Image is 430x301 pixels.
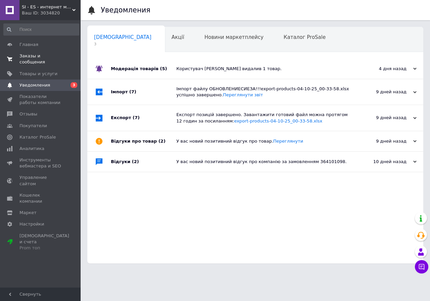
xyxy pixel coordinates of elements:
span: Заказы и сообщения [19,53,62,65]
span: Уведомления [19,82,50,88]
span: [DEMOGRAPHIC_DATA] [94,34,152,40]
span: (7) [133,115,140,120]
span: Маркет [19,210,37,216]
span: Товары и услуги [19,71,57,77]
div: Експорт [111,105,176,131]
span: (5) [160,66,167,71]
span: Управление сайтом [19,174,62,187]
span: Каталог ProSale [284,34,326,40]
span: (2) [132,159,139,164]
div: Експорт позицій завершено. Завантажити готовий файл можна протягом 12 годин за посиланням: [176,112,349,124]
div: Ваш ID: 3034820 [22,10,81,16]
div: 9 дней назад [349,115,417,121]
span: 3 [71,82,77,88]
div: Prom топ [19,245,69,251]
span: Инструменты вебмастера и SEO [19,157,62,169]
a: Переглянути [273,139,303,144]
a: export-products-04-10-25_00-33-58.xlsx [234,118,322,123]
div: Модерація товарів [111,59,176,79]
span: 3 [94,42,152,47]
div: Відгуки про товар [111,131,176,151]
span: Покупатели [19,123,47,129]
span: Аналитика [19,146,44,152]
span: Кошелек компании [19,192,62,204]
span: Каталог ProSale [19,134,56,140]
span: (7) [129,89,136,94]
div: У вас новий позитивний відгук про товар. [176,138,349,144]
span: [DEMOGRAPHIC_DATA] и счета [19,233,69,251]
a: Переглянути звіт [223,92,263,97]
span: Настройки [19,221,44,227]
span: Новини маркетплейсу [204,34,263,40]
span: Отзывы [19,111,37,117]
div: Користувач [PERSON_NAME] видалив 1 товар. [176,66,349,72]
div: Відгуки [111,152,176,172]
span: Главная [19,42,38,48]
span: Акції [172,34,184,40]
div: У вас новий позитивний відгук про компанію за замовленням 364101098. [176,159,349,165]
div: 9 дней назад [349,89,417,95]
input: Поиск [3,23,79,36]
span: Показатели работы компании [19,94,62,106]
button: Чат с покупателем [415,260,428,273]
span: (2) [159,139,166,144]
span: SI - ES - интернет магазин ювелирных украшений [22,4,72,10]
div: 4 дня назад [349,66,417,72]
div: Імпорт [111,79,176,105]
div: 10 дней назад [349,159,417,165]
div: Імпорт файлу ОБНОВЛЕНИЕСИЕЗА!!!export-products-04-10-25_00-33-58.xlsx успішно завершено. [176,86,349,98]
h1: Уведомления [101,6,150,14]
div: 9 дней назад [349,138,417,144]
